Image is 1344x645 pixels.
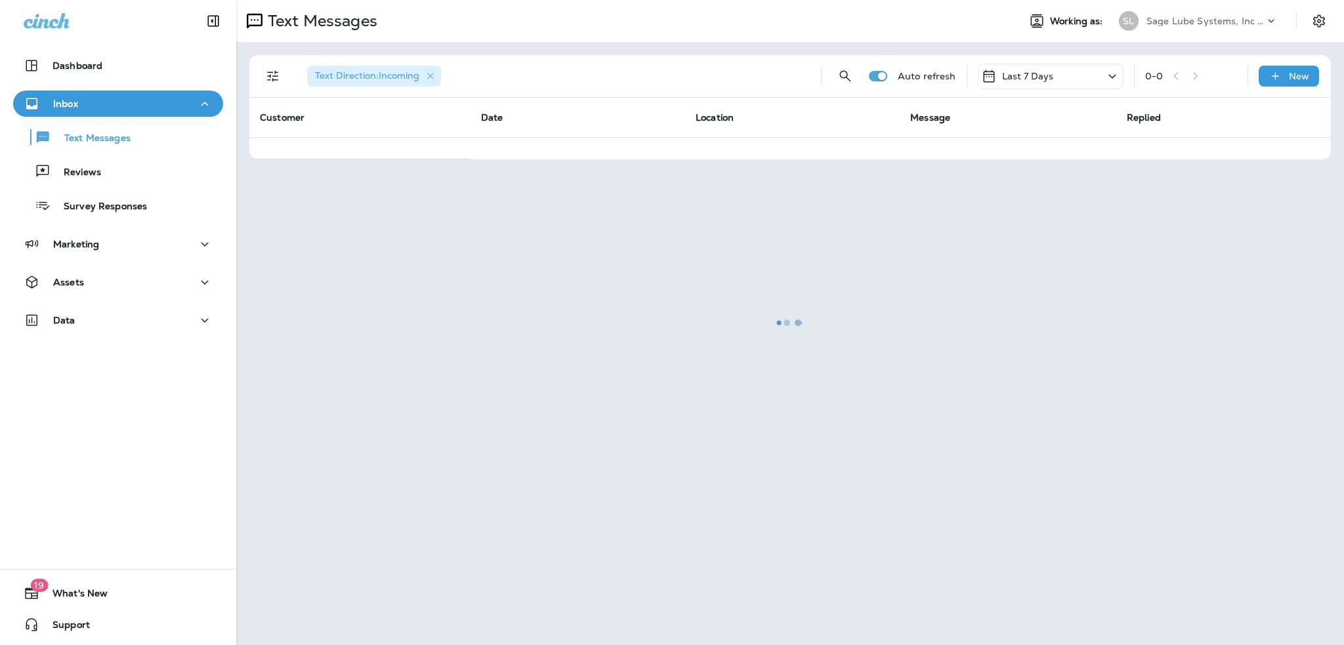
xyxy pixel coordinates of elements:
[1289,71,1309,81] p: New
[39,588,108,604] span: What's New
[53,239,99,249] p: Marketing
[13,123,223,151] button: Text Messages
[53,277,84,287] p: Assets
[51,201,147,213] p: Survey Responses
[53,315,75,325] p: Data
[13,231,223,257] button: Marketing
[51,133,131,145] p: Text Messages
[13,612,223,638] button: Support
[13,269,223,295] button: Assets
[53,98,78,109] p: Inbox
[30,579,48,592] span: 19
[195,8,232,34] button: Collapse Sidebar
[13,307,223,333] button: Data
[13,157,223,185] button: Reviews
[13,91,223,117] button: Inbox
[51,167,101,179] p: Reviews
[52,60,102,71] p: Dashboard
[13,580,223,606] button: 19What's New
[13,192,223,219] button: Survey Responses
[13,52,223,79] button: Dashboard
[39,619,90,635] span: Support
